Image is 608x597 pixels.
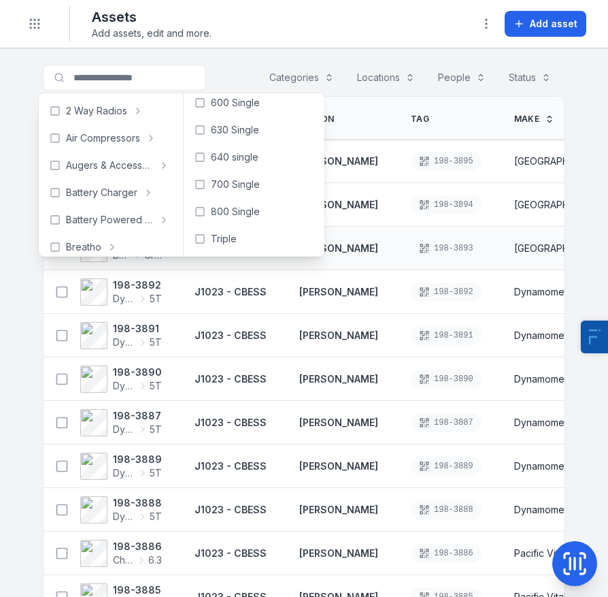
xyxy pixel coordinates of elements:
[80,366,162,393] a: 198-3890Dynamometers5T
[66,240,101,254] span: Breatho
[113,466,136,480] span: Dynamometers
[113,553,135,567] span: Chain Hoists
[260,65,343,91] button: Categories
[211,205,260,219] span: 800 Single
[299,547,378,560] a: [PERSON_NAME]
[299,416,378,430] strong: [PERSON_NAME]
[514,416,577,430] span: Dynamometer
[148,553,162,567] span: 6.3
[195,459,267,473] a: J1023 - CBESS
[514,459,577,473] span: Dynamometer
[514,372,577,386] span: Dynamometer
[113,583,162,597] strong: 198-3885
[299,503,378,517] a: [PERSON_NAME]
[80,496,162,523] a: 198-3888Dynamometers5T
[411,544,482,563] div: 198-3886
[195,416,267,430] a: J1023 - CBESS
[113,322,162,336] strong: 198-3891
[113,423,136,436] span: Dynamometers
[113,292,136,306] span: Dynamometers
[150,292,162,306] span: 5T
[113,510,136,523] span: Dynamometers
[411,239,482,258] div: 198-3893
[113,453,162,466] strong: 198-3889
[411,370,482,389] div: 198-3890
[113,409,162,423] strong: 198-3887
[299,242,378,255] a: [PERSON_NAME]
[80,278,162,306] a: 198-3892Dynamometers5T
[92,27,212,40] span: Add assets, edit and more.
[411,326,482,345] div: 198-3891
[195,329,267,341] span: J1023 - CBESS
[80,322,162,349] a: 198-3891Dynamometers5T
[80,453,162,480] a: 198-3889Dynamometers5T
[150,510,162,523] span: 5T
[411,283,482,302] div: 198-3892
[429,65,494,91] button: People
[500,65,560,91] button: Status
[66,186,137,199] span: Battery Charger
[505,11,586,37] button: Add asset
[66,131,140,145] span: Air Compressors
[113,366,162,379] strong: 198-3890
[211,178,260,191] span: 700 Single
[150,423,162,436] span: 5T
[66,213,153,227] span: Battery Powered Tools
[211,123,259,137] span: 630 Single
[66,159,153,172] span: Augers & Accessories
[530,17,577,31] span: Add asset
[299,155,378,168] a: [PERSON_NAME]
[211,96,260,110] span: 600 Single
[113,379,136,393] span: Dynamometers
[195,460,267,472] span: J1023 - CBESS
[195,547,267,559] span: J1023 - CBESS
[195,417,267,428] span: J1023 - CBESS
[113,540,162,553] strong: 198-3886
[411,413,482,432] div: 198-3887
[299,372,378,386] a: [PERSON_NAME]
[195,547,267,560] a: J1023 - CBESS
[22,11,48,37] button: Toggle navigation
[195,286,267,297] span: J1023 - CBESS
[195,285,267,299] a: J1023 - CBESS
[195,503,267,517] a: J1023 - CBESS
[113,336,136,349] span: Dynamometers
[92,7,212,27] h2: Assets
[150,379,162,393] span: 5T
[411,457,482,476] div: 198-3889
[80,409,162,436] a: 198-3887Dynamometers5T
[514,114,539,125] span: Make
[411,500,482,519] div: 198-3888
[299,285,378,299] a: [PERSON_NAME]
[150,336,162,349] span: 5T
[348,65,424,91] button: Locations
[514,285,577,299] span: Dynamometer
[195,372,267,386] a: J1023 - CBESS
[299,198,378,212] a: [PERSON_NAME]
[514,114,554,125] a: Make
[211,150,258,164] span: 640 single
[113,496,162,510] strong: 198-3888
[211,232,237,246] span: Triple
[150,466,162,480] span: 5T
[514,503,577,517] span: Dynamometer
[66,104,127,118] span: 2 Way Radios
[80,540,162,567] a: 198-3886Chain Hoists6.3
[299,459,378,473] a: [PERSON_NAME]
[299,329,378,342] a: [PERSON_NAME]
[514,547,566,560] span: Pacific Vital
[195,329,267,342] a: J1023 - CBESS
[113,278,162,292] strong: 198-3892
[411,114,429,125] span: Tag
[514,329,577,342] span: Dynamometer
[411,195,482,214] div: 198-3894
